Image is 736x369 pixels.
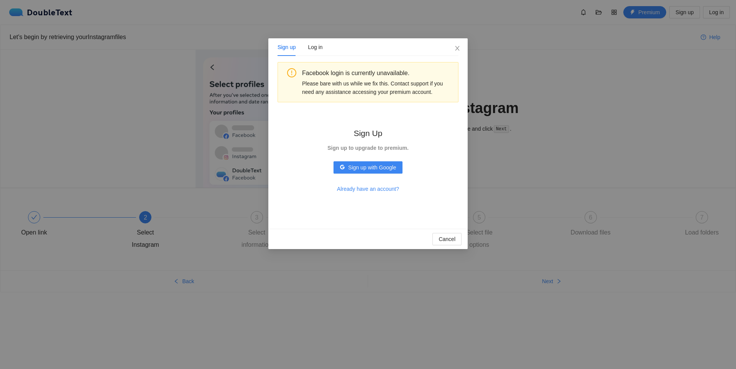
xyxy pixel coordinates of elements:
span: Sign up with Google [348,163,396,172]
button: Already have an account? [331,183,405,195]
span: Already have an account? [337,185,399,193]
strong: Sign up to upgrade to premium. [327,145,409,151]
div: Please bare with us while we fix this. Contact support if you need any assistance accessing your ... [302,79,452,96]
button: Close [447,38,468,59]
div: Sign up [278,43,296,51]
div: Log in [308,43,322,51]
span: Cancel [439,235,455,243]
span: close [454,45,460,51]
span: exclamation-circle [287,68,296,77]
span: google [340,164,345,171]
button: googleSign up with Google [333,161,402,174]
div: Facebook login is currently unavailable. [302,68,452,78]
button: Cancel [432,233,462,245]
h2: Sign Up [327,127,409,139]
